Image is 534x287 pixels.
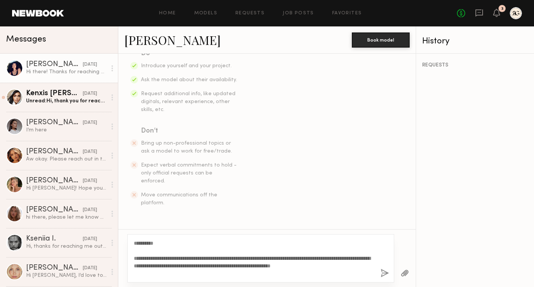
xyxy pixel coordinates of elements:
span: Expect verbal commitments to hold - only official requests can be enforced. [141,163,237,184]
div: I’m here [26,127,107,134]
div: Hi [PERSON_NAME]! Hope you doing well. Sorry for getting back late, just got back to LA. I’m inte... [26,185,107,192]
a: Job Posts [283,11,314,16]
div: Hi, thanks for reaching me out I’m currently outside of [GEOGRAPHIC_DATA] [26,243,107,250]
span: Introduce yourself and your project. [141,63,232,68]
div: Aw okay. Please reach out in the future! I’d love to work with you. [26,156,107,163]
div: [PERSON_NAME] [26,206,83,214]
div: [PERSON_NAME] [26,177,83,185]
div: [DATE] [83,119,97,127]
div: Kenxis [PERSON_NAME] [26,90,83,97]
div: Hi there! Thanks for reaching out to me, yes I would love to work with your brand. Yes those date... [26,68,107,76]
div: [DATE] [83,207,97,214]
span: Messages [6,35,46,44]
div: [DATE] [83,148,97,156]
button: Book model [352,32,410,48]
a: Favorites [332,11,362,16]
div: 3 [501,7,503,11]
div: [DATE] [83,265,97,272]
div: hi there, please let me know as soon as possible. I have another job wanting to book me for the s... [26,214,107,221]
div: [PERSON_NAME] [26,119,83,127]
div: Hi [PERSON_NAME], I’d love to but unfortunately I don’t have a car right now. If someone else is ... [26,272,107,279]
div: [PERSON_NAME] [26,148,83,156]
div: [DATE] [83,177,97,185]
div: REQUESTS [422,63,528,68]
div: [DATE] [83,90,97,97]
a: Models [194,11,217,16]
a: Book model [352,36,410,43]
div: Unread: Hi, thank you for reaching out!! I’m not sure when I’ll be in [GEOGRAPHIC_DATA] next but ... [26,97,107,105]
div: [DATE] [83,61,97,68]
span: Move communications off the platform. [141,193,217,205]
span: Request additional info, like updated digitals, relevant experience, other skills, etc. [141,91,235,112]
a: Home [159,11,176,16]
div: Don’t [141,126,238,136]
a: [PERSON_NAME] [124,32,221,48]
div: [DATE] [83,236,97,243]
span: Bring up non-professional topics or ask a model to work for free/trade. [141,141,232,154]
div: Kseniia I. [26,235,83,243]
div: History [422,37,528,46]
div: [PERSON_NAME] [26,61,83,68]
div: Do [141,48,238,59]
div: [PERSON_NAME] [26,264,83,272]
a: Requests [235,11,265,16]
span: Ask the model about their availability. [141,77,237,82]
